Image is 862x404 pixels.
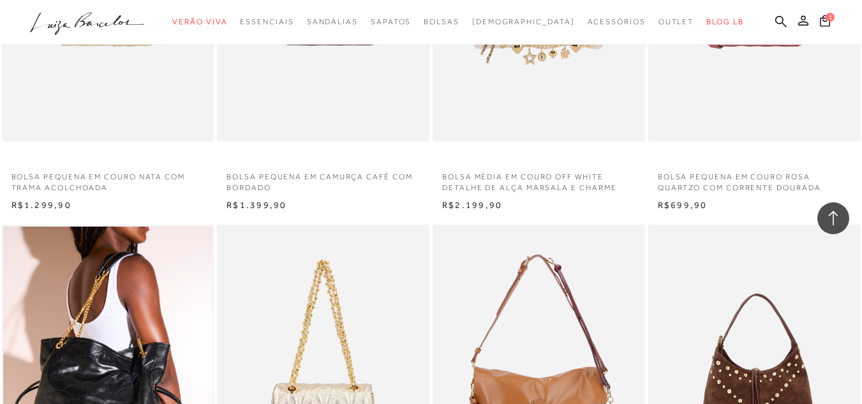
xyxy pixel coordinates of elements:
a: categoryNavScreenReaderText [240,10,294,34]
span: R$1.399,90 [227,200,286,210]
span: Bolsas [424,17,459,26]
a: BOLSA PEQUENA EM CAMURÇA CAFÉ COM BORDADO [217,164,429,193]
span: 1 [826,13,835,22]
span: R$699,90 [658,200,708,210]
a: BOLSA PEQUENA EM COURO NATA COM TRAMA ACOLCHOADA [2,164,214,193]
a: categoryNavScreenReaderText [424,10,459,34]
span: R$2.199,90 [442,200,502,210]
a: categoryNavScreenReaderText [658,10,694,34]
span: R$1.299,90 [11,200,71,210]
span: BLOG LB [706,17,743,26]
a: BLOG LB [706,10,743,34]
a: noSubCategoriesText [472,10,575,34]
a: BOLSA PEQUENA EM COURO ROSA QUARTZO COM CORRENTE DOURADA [648,164,861,193]
a: categoryNavScreenReaderText [172,10,227,34]
button: 1 [816,14,834,31]
span: Outlet [658,17,694,26]
a: categoryNavScreenReaderText [588,10,646,34]
span: Sapatos [371,17,411,26]
a: categoryNavScreenReaderText [307,10,358,34]
span: Verão Viva [172,17,227,26]
a: categoryNavScreenReaderText [371,10,411,34]
span: Essenciais [240,17,294,26]
span: Sandálias [307,17,358,26]
span: Acessórios [588,17,646,26]
span: [DEMOGRAPHIC_DATA] [472,17,575,26]
a: BOLSA MÉDIA EM COURO OFF WHITE DETALHE DE ALÇA MARSALA E CHARME [433,164,645,193]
